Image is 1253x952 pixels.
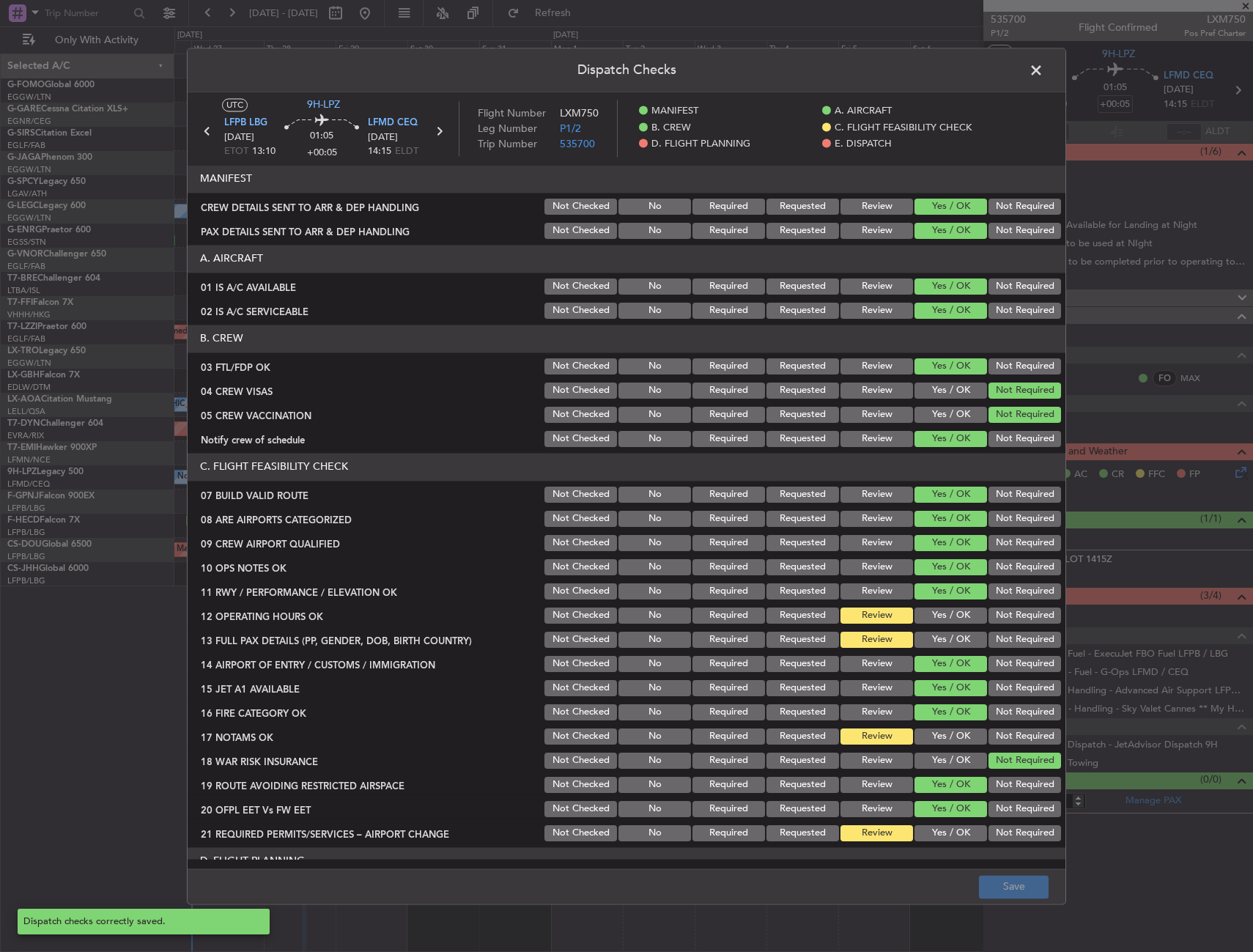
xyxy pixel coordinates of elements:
button: Yes / OK [914,753,987,769]
button: Not Required [988,656,1061,672]
button: Not Required [988,487,1061,503]
button: Yes / OK [914,511,987,527]
button: Not Required [988,199,1061,215]
button: Yes / OK [914,559,987,575]
button: Yes / OK [914,801,987,817]
button: Not Required [988,223,1061,239]
button: Not Required [988,777,1061,793]
button: Not Required [988,825,1061,841]
button: Yes / OK [914,431,987,447]
button: Yes / OK [914,608,987,624]
button: Not Required [988,407,1061,423]
button: Yes / OK [914,487,987,503]
button: Not Required [988,680,1061,696]
button: Yes / OK [914,303,987,319]
button: Not Required [988,753,1061,769]
button: Not Required [988,535,1061,551]
button: Yes / OK [914,704,987,720]
button: Yes / OK [914,358,987,374]
button: Not Required [988,278,1061,295]
button: Yes / OK [914,383,987,399]
button: Yes / OK [914,223,987,239]
button: Yes / OK [914,278,987,295]
button: Yes / OK [914,632,987,648]
button: Not Required [988,511,1061,527]
button: Not Required [988,632,1061,648]
button: Not Required [988,559,1061,575]
button: Not Required [988,801,1061,817]
header: Dispatch Checks [188,48,1065,92]
button: Not Required [988,431,1061,447]
button: Yes / OK [914,583,987,599]
button: Yes / OK [914,535,987,551]
button: Yes / OK [914,407,987,423]
button: Not Required [988,728,1061,745]
button: Not Required [988,608,1061,624]
button: Yes / OK [914,199,987,215]
button: Not Required [988,583,1061,599]
div: Dispatch checks correctly saved. [23,915,248,929]
button: Not Required [988,383,1061,399]
button: Yes / OK [914,825,987,841]
button: Yes / OK [914,728,987,745]
button: Yes / OK [914,656,987,672]
button: Not Required [988,303,1061,319]
button: Not Required [988,358,1061,374]
button: Not Required [988,704,1061,720]
button: Yes / OK [914,777,987,793]
button: Yes / OK [914,680,987,696]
